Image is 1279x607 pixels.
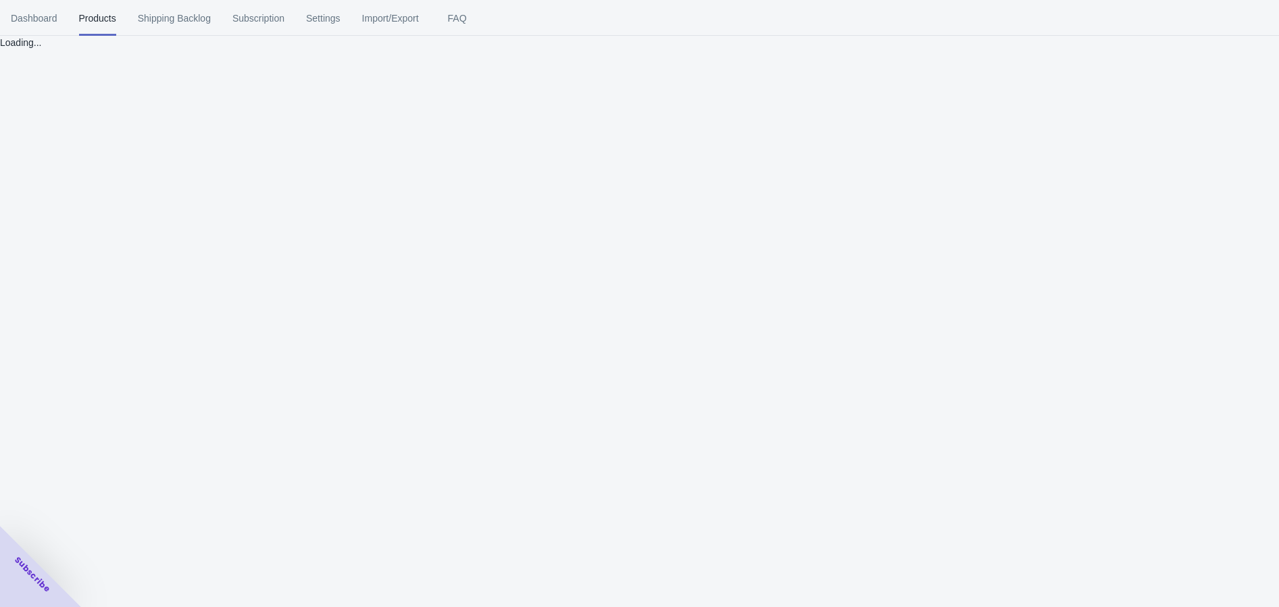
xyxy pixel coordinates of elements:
span: Shipping Backlog [138,1,211,36]
span: FAQ [441,1,474,36]
span: Subscription [232,1,284,36]
span: Import/Export [362,1,419,36]
span: Settings [306,1,341,36]
span: Products [79,1,116,36]
span: Subscribe [12,554,53,595]
span: Dashboard [11,1,57,36]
